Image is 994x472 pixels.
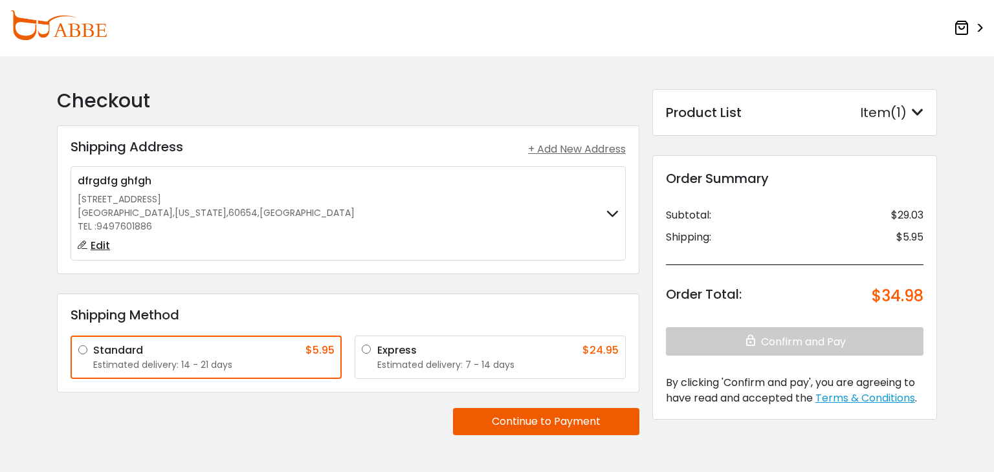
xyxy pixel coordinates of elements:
[78,193,161,206] span: [STREET_ADDRESS]
[666,375,915,405] span: By clicking 'Confirm and pay', you are agreeing to have read and accepted the
[528,142,626,157] div: + Add New Address
[57,89,639,113] h2: Checkout
[896,230,923,245] div: $5.95
[93,358,335,372] div: Estimated delivery: 14 - 21 days
[78,220,355,233] div: TEL :
[96,220,152,233] span: 9497601886
[377,358,619,372] div: Estimated delivery: 7 - 14 days
[666,375,923,406] div: .
[260,206,355,220] span: [GEOGRAPHIC_DATA]
[78,173,118,188] span: dfrgdfg
[815,391,915,405] span: Terms & Conditions
[453,408,639,435] button: Continue to Payment
[78,206,355,220] div: , , ,
[666,103,742,122] div: Product List
[582,343,619,358] div: $24.95
[10,10,107,40] img: abbeglasses.com
[954,16,984,40] a: >
[71,307,626,323] h3: Shipping Method
[71,139,183,155] h3: Shipping Address
[228,206,258,220] span: 60654
[377,343,417,358] div: Express
[93,343,143,358] div: Standard
[972,17,984,40] span: >
[666,208,711,223] div: Subtotal:
[666,169,923,188] div: Order Summary
[175,206,226,220] span: [US_STATE]
[891,208,923,223] div: $29.03
[860,103,923,122] div: Item(1)
[120,173,151,188] span: ghfgh
[305,343,335,358] div: $5.95
[91,238,110,253] span: Edit
[78,206,173,220] span: [GEOGRAPHIC_DATA]
[666,284,742,308] div: Order Total:
[666,230,711,245] div: Shipping:
[872,284,923,308] div: $34.98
